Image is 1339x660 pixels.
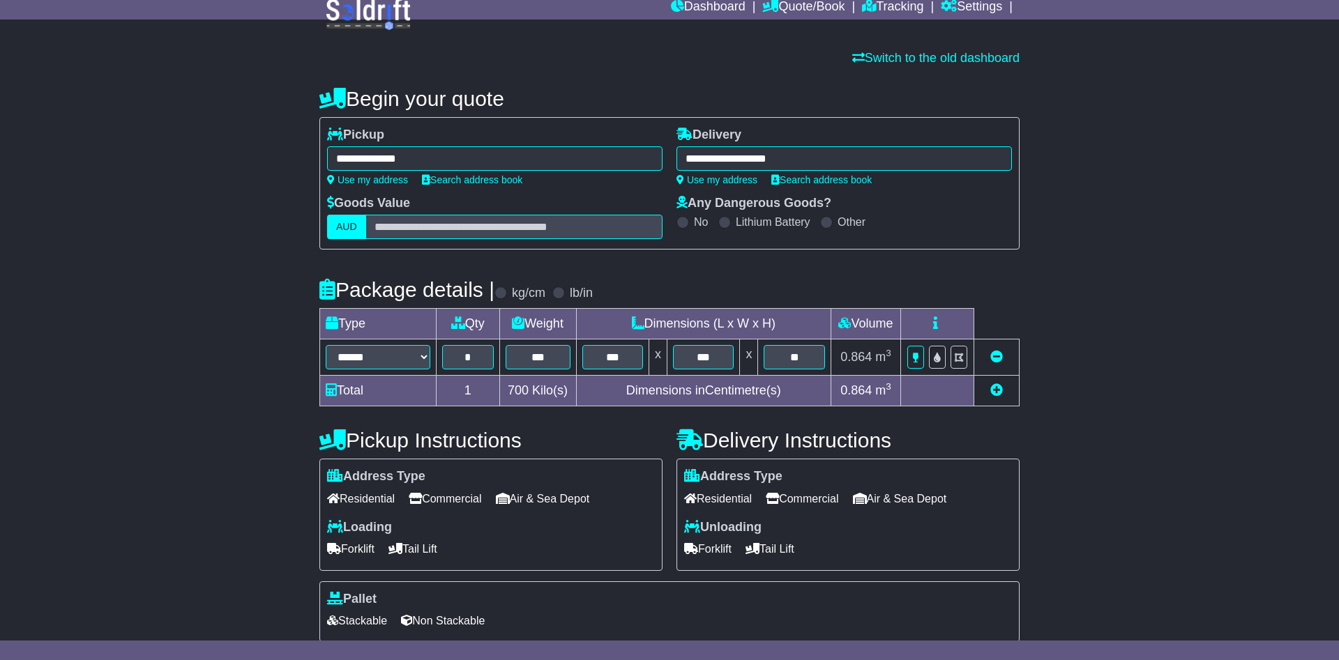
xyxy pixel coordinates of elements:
span: 0.864 [840,383,872,397]
a: Search address book [771,174,872,185]
label: Pickup [327,128,384,143]
h4: Package details | [319,278,494,301]
span: Tail Lift [746,538,794,560]
a: Switch to the old dashboard [852,51,1020,65]
label: Address Type [684,469,782,484]
label: Delivery [676,128,741,143]
a: Use my address [676,174,757,185]
label: AUD [327,215,366,239]
td: Dimensions in Centimetre(s) [576,376,831,406]
label: Any Dangerous Goods? [676,196,831,211]
span: Non Stackable [401,610,485,631]
span: Air & Sea Depot [853,488,947,509]
span: Commercial [766,488,838,509]
td: Total [320,376,437,406]
label: lb/in [570,286,593,301]
td: 1 [437,376,500,406]
label: Goods Value [327,196,410,211]
td: Weight [499,309,576,339]
a: Add new item [990,383,1003,397]
label: Address Type [327,469,425,484]
span: Tail Lift [388,538,437,560]
span: 700 [508,383,529,397]
label: Loading [327,520,392,535]
span: m [875,350,891,364]
label: Unloading [684,520,762,535]
td: x [649,339,667,376]
span: Forklift [327,538,375,560]
td: Kilo(s) [499,376,576,406]
label: Lithium Battery [736,215,810,229]
td: Qty [437,309,500,339]
span: 0.864 [840,350,872,364]
label: kg/cm [512,286,545,301]
td: Type [320,309,437,339]
span: Stackable [327,610,387,631]
span: Commercial [409,488,481,509]
h4: Pickup Instructions [319,429,663,452]
span: Forklift [684,538,732,560]
a: Remove this item [990,350,1003,364]
td: Volume [831,309,900,339]
label: No [694,215,708,229]
a: Search address book [422,174,522,185]
label: Other [838,215,865,229]
a: Use my address [327,174,408,185]
sup: 3 [886,381,891,392]
td: x [740,339,758,376]
span: Residential [684,488,752,509]
span: Residential [327,488,395,509]
h4: Delivery Instructions [676,429,1020,452]
label: Pallet [327,592,377,607]
span: Air & Sea Depot [496,488,590,509]
span: m [875,383,891,397]
h4: Begin your quote [319,87,1020,110]
sup: 3 [886,348,891,358]
td: Dimensions (L x W x H) [576,309,831,339]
